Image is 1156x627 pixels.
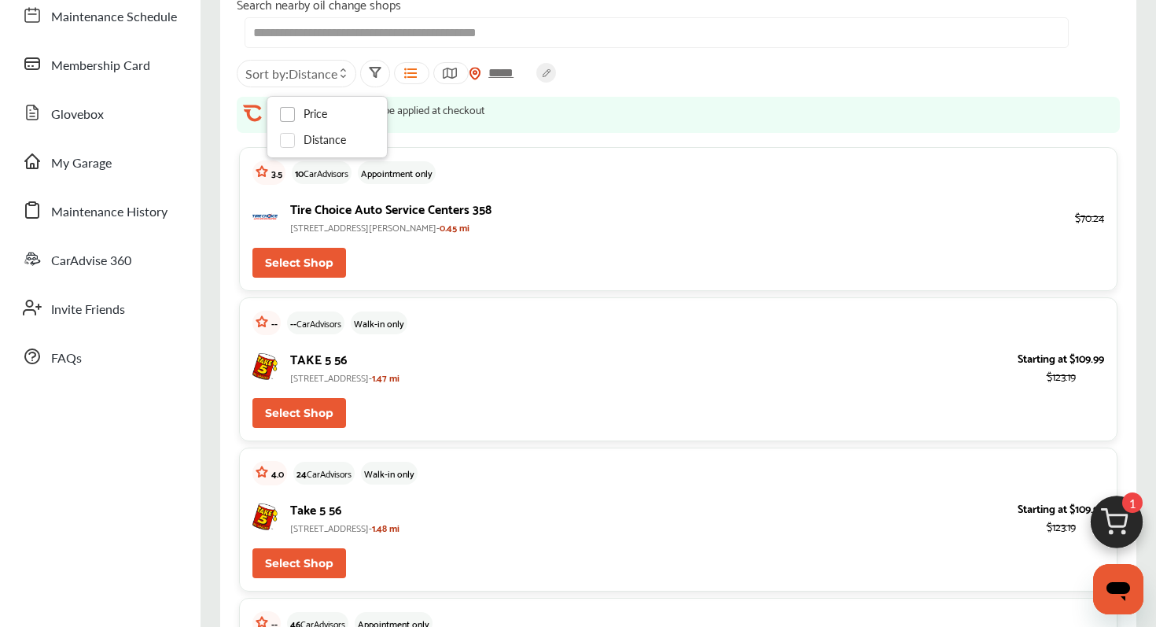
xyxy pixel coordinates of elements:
p: Take 5 56 [290,498,1005,519]
span: 1.47 mi [372,369,399,385]
p: 3.5 [271,164,282,181]
span: CarAdvisors [296,315,341,331]
img: location_vector_orange.38f05af8.svg [469,67,481,80]
span: [STREET_ADDRESS][PERSON_NAME]- [290,219,440,235]
a: Glovebox [14,92,185,133]
span: My Garage [51,153,112,174]
span: 0.45 mi [440,219,469,235]
span: 1 [1122,492,1143,513]
a: Maintenance History [14,190,185,231]
p: Tire Choice Auto Service Centers 358 [290,197,1062,219]
span: Price [304,108,327,121]
span: [STREET_ADDRESS]- [290,369,372,385]
img: logo-take5.png [252,503,278,531]
img: logo-take5.png [252,353,278,381]
img: cart_icon.3d0951e8.svg [1079,489,1154,564]
span: 10 [295,164,304,181]
a: FAQs [14,336,185,377]
span: CarAdvise 360 [51,251,131,271]
span: CarAdvisors [307,465,352,481]
p: TAKE 5 56 [290,348,1005,369]
p: Appointment only [361,164,433,181]
span: Maintenance History [51,202,168,223]
p: $123.19 [1018,367,1104,385]
p: $123.19 [1018,517,1104,535]
p: -- [271,315,278,331]
p: Starting at $109.99 [1018,499,1104,517]
iframe: Button to launch messaging window [1093,564,1143,614]
span: Distance [289,65,337,83]
span: [STREET_ADDRESS]- [290,519,372,536]
button: Select Shop [252,248,346,278]
span: Maintenance Schedule [51,7,177,28]
span: Sort by : [245,65,337,83]
p: Walk-in only [354,315,404,331]
p: 4.0 [271,465,284,481]
a: My Garage [14,141,185,182]
span: CarAdvisors [304,164,348,181]
img: logo-tire-choice.png [252,213,278,220]
a: Membership Card [14,43,185,84]
button: Select Shop [252,398,346,428]
p: $70.24 [1075,208,1104,226]
p: Walk-in only [364,465,414,481]
p: Starting at $109.99 [1018,349,1104,367]
span: Glovebox [51,105,104,125]
a: Invite Friends [14,287,185,328]
span: Invite Friends [51,300,125,320]
span: -- [290,315,296,331]
button: Select Shop [252,548,346,578]
span: FAQs [51,349,82,369]
span: Distance [304,134,346,147]
a: CarAdvise 360 [14,238,185,279]
span: Membership Card [51,56,150,76]
span: 24 [296,465,307,481]
span: 1.48 mi [372,519,399,536]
